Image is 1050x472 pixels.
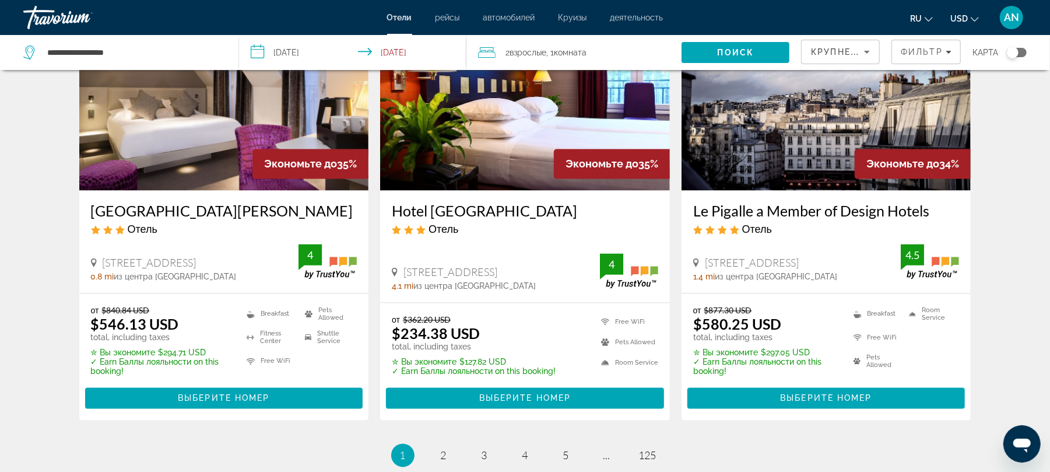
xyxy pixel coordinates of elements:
li: Pets Allowed [595,335,658,350]
span: 2 [506,44,547,61]
div: 35% [252,149,368,179]
span: 0.8 mi [91,272,114,282]
a: Отели [387,13,412,22]
span: Фильтр [901,47,943,57]
img: Hotel Jacques de Molay [79,4,369,191]
li: Free WiFi [595,315,658,330]
div: 35% [554,149,670,179]
li: Free WiFi [848,329,904,347]
li: Room Service [903,306,959,323]
span: [STREET_ADDRESS] [403,266,497,279]
p: ✓ Earn Баллы лояльности on this booking! [693,358,839,376]
a: Выберите номер [687,390,965,403]
img: TrustYou guest rating badge [901,244,959,279]
button: Выберите номер [687,388,965,409]
div: 4.5 [901,249,924,263]
button: Выберите номер [386,388,664,409]
li: Pets Allowed [848,352,904,370]
a: Travorium [23,2,140,33]
span: Выберите номер [178,394,269,403]
a: Выберите номер [386,390,664,403]
ins: $546.13 USD [91,316,179,333]
span: из центра [GEOGRAPHIC_DATA] [114,272,237,282]
p: total, including taxes [693,333,839,342]
span: Комната [554,48,587,57]
span: Круизы [559,13,587,22]
a: Le Pigalle a Member of Design Hotels [693,202,960,220]
li: Breakfast [241,306,299,323]
span: из центра [GEOGRAPHIC_DATA] [413,282,536,291]
span: Отель [128,223,157,236]
div: 4 star Hotel [693,223,960,236]
button: Change language [910,10,933,27]
p: $294.71 USD [91,348,233,358]
del: $877.30 USD [704,306,752,316]
a: деятельность [610,13,663,22]
li: Shuttle Service [299,329,357,347]
button: Select check in and out date [239,35,466,70]
span: Экономьте до [264,158,337,170]
span: Экономьте до [866,158,939,170]
a: Hotel [GEOGRAPHIC_DATA] [392,202,658,220]
span: 1 [400,449,406,462]
li: Pets Allowed [299,306,357,323]
span: Отель [742,223,772,236]
del: $840.84 USD [101,306,149,316]
span: Выберите номер [479,394,571,403]
button: Filters [891,40,961,64]
span: ✮ Вы экономите [91,348,156,358]
p: total, including taxes [392,342,556,352]
p: ✓ Earn Баллы лояльности on this booking! [392,367,556,376]
span: 2 [441,449,447,462]
span: Отель [429,223,458,236]
p: $297.05 USD [693,348,839,358]
a: Выберите номер [85,390,363,403]
a: автомобилей [483,13,535,22]
span: карта [972,44,998,61]
button: Выберите номер [85,388,363,409]
button: Travelers: 2 adults, 0 children [466,35,682,70]
li: Room Service [595,356,658,370]
nav: Pagination [79,444,971,467]
iframe: Кнопка запуска окна обмена сообщениями [1003,425,1041,463]
span: USD [950,14,968,23]
button: Change currency [950,10,979,27]
a: [GEOGRAPHIC_DATA][PERSON_NAME] [91,202,357,220]
span: ✮ Вы экономите [392,358,456,367]
span: Взрослые [510,48,547,57]
span: от [693,306,701,316]
ins: $234.38 USD [392,325,480,342]
ins: $580.25 USD [693,316,781,333]
button: User Menu [996,5,1027,30]
span: [STREET_ADDRESS] [705,257,799,270]
del: $362.20 USD [403,315,451,325]
span: Экономьте до [566,158,638,170]
span: от [91,306,99,316]
div: 4 [299,249,322,263]
span: , 1 [547,44,587,61]
img: TrustYou guest rating badge [299,244,357,279]
div: 3 star Hotel [91,223,357,236]
img: Hotel De La Jatte [380,4,670,191]
span: 3 [482,449,487,462]
mat-select: Sort by [811,45,870,59]
img: TrustYou guest rating badge [600,254,658,288]
span: 5 [563,449,569,462]
span: AN [1004,12,1019,23]
p: total, including taxes [91,333,233,342]
span: от [392,315,400,325]
p: $127.82 USD [392,358,556,367]
a: рейсы [436,13,460,22]
img: Le Pigalle a Member of Design Hotels [682,4,971,191]
button: Toggle map [998,47,1027,58]
span: [STREET_ADDRESS] [103,257,196,270]
span: 1.4 mi [693,272,715,282]
div: 4 [600,258,623,272]
li: Free WiFi [241,352,299,370]
input: Search hotel destination [46,44,221,61]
